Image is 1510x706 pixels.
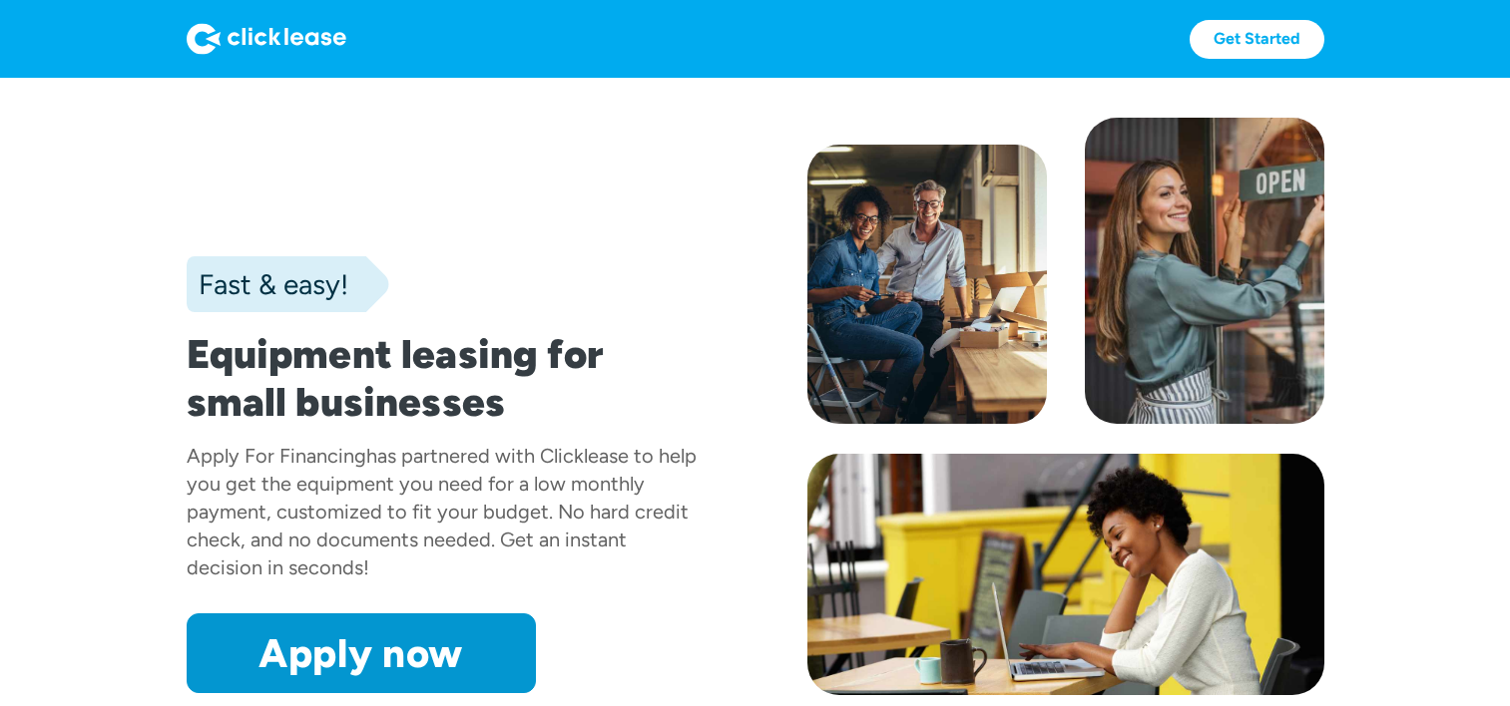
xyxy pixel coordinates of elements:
div: has partnered with Clicklease to help you get the equipment you need for a low monthly payment, c... [187,444,697,579]
h1: Equipment leasing for small businesses [187,330,704,426]
div: Fast & easy! [187,264,348,304]
img: Logo [187,23,346,55]
a: Apply now [187,613,536,693]
div: Apply For Financing [187,444,366,468]
a: Get Started [1190,20,1324,59]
